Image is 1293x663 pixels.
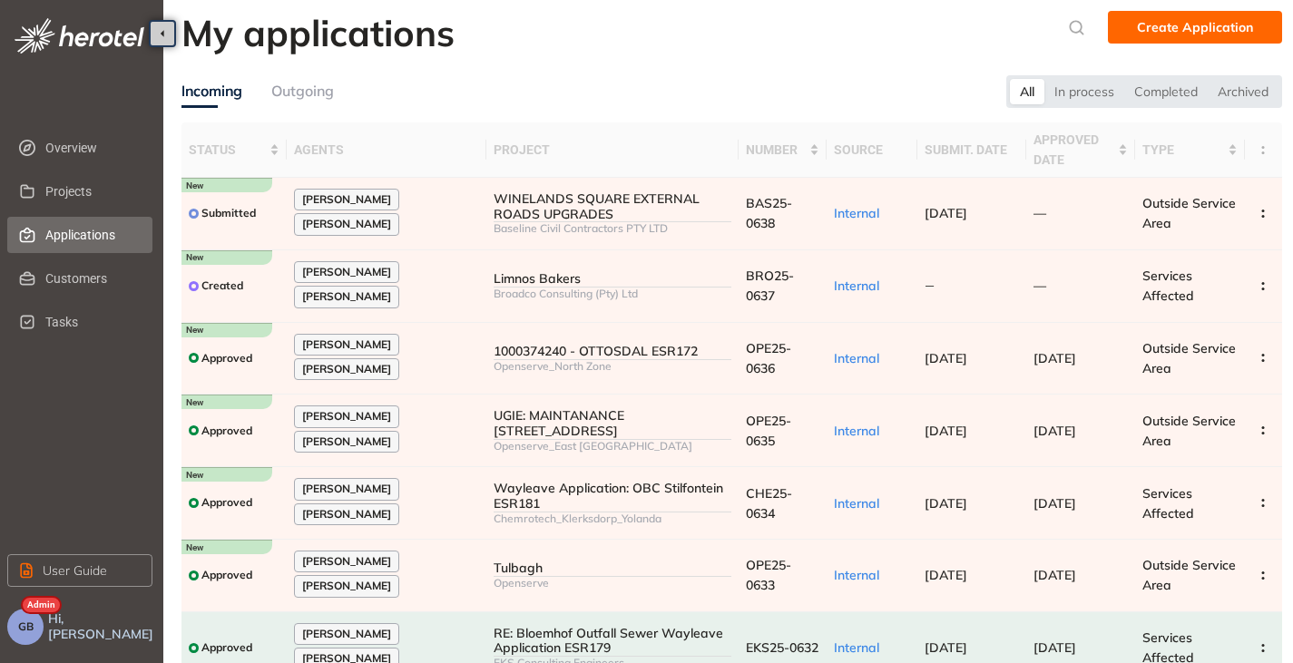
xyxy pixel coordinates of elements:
[494,360,731,373] div: Openserve_North Zone
[1135,122,1245,178] th: type
[1142,268,1194,304] span: Services Affected
[43,561,107,580] span: User Guide
[1033,278,1046,294] span: —
[486,122,739,178] th: project
[494,440,731,453] div: Openserve_East [GEOGRAPHIC_DATA]
[834,205,879,221] span: Internal
[302,363,391,375] span: [PERSON_NAME]
[494,512,731,525] div: Chemrotech_Klerksdorp_Yolanda
[271,80,334,102] div: Outgoing
[494,561,731,576] div: Tulbagh
[834,567,879,583] span: Internal
[1044,79,1124,104] div: In process
[302,410,391,423] span: [PERSON_NAME]
[1033,639,1076,656] span: [DATE]
[746,140,806,160] span: number
[494,191,731,222] div: WINELANDS SQUARE EXTERNAL ROADS UPGRADES
[834,495,879,512] span: Internal
[1142,557,1236,593] span: Outside Service Area
[201,207,256,219] span: Submitted
[1033,205,1046,221] span: —
[917,122,1026,178] th: submit. date
[925,423,967,439] span: [DATE]
[181,80,242,102] div: Incoming
[201,569,252,581] span: Approved
[1208,79,1278,104] div: Archived
[746,340,791,376] span: OPE25-0636
[15,18,144,54] img: logo
[302,555,391,568] span: [PERSON_NAME]
[494,288,731,300] div: Broadco Consulting (Pty) Ltd
[45,260,138,297] span: Customers
[746,413,791,449] span: OPE25-0635
[925,639,967,656] span: [DATE]
[45,304,138,340] span: Tasks
[302,483,391,495] span: [PERSON_NAME]
[189,140,266,160] span: status
[739,122,827,178] th: number
[1142,340,1236,376] span: Outside Service Area
[494,222,731,235] div: Baseline Civil Contractors PTY LTD
[1033,423,1076,439] span: [DATE]
[1026,122,1135,178] th: approved date
[1033,567,1076,583] span: [DATE]
[1033,350,1076,366] span: [DATE]
[302,628,391,640] span: [PERSON_NAME]
[7,609,44,645] button: GB
[746,485,792,522] span: CHE25-0634
[181,122,287,178] th: status
[1142,413,1236,449] span: Outside Service Area
[925,205,967,221] span: [DATE]
[1142,485,1194,522] span: Services Affected
[1010,79,1044,104] div: All
[746,268,794,304] span: BRO25-0637
[1137,17,1253,37] span: Create Application
[834,350,879,366] span: Internal
[302,580,391,592] span: [PERSON_NAME]
[494,344,731,359] div: 1000374240 - OTTOSDAL ESR172
[834,278,879,294] span: Internal
[302,193,391,206] span: [PERSON_NAME]
[302,508,391,521] span: [PERSON_NAME]
[45,173,138,210] span: Projects
[201,424,252,437] span: Approved
[494,577,731,590] div: Openserve
[1142,140,1224,160] span: type
[302,266,391,278] span: [PERSON_NAME]
[45,217,138,253] span: Applications
[302,338,391,351] span: [PERSON_NAME]
[45,130,138,166] span: Overview
[1142,195,1236,231] span: Outside Service Area
[494,626,731,657] div: RE: Bloemhof Outfall Sewer Wayleave Application ESR179
[834,639,879,656] span: Internal
[1108,11,1282,44] button: Create Application
[746,195,792,231] span: BAS25-0638
[201,496,252,509] span: Approved
[746,557,791,593] span: OPE25-0633
[746,639,818,656] span: EKS25-0632
[302,435,391,448] span: [PERSON_NAME]
[48,611,156,642] span: Hi, [PERSON_NAME]
[925,278,935,293] span: —
[834,423,879,439] span: Internal
[494,481,731,512] div: Wayleave Application: OBC Stilfontein ESR181
[925,567,967,583] span: [DATE]
[201,279,243,292] span: Created
[1124,79,1208,104] div: Completed
[1033,495,1076,512] span: [DATE]
[302,290,391,303] span: [PERSON_NAME]
[1033,130,1114,170] span: approved date
[494,408,731,439] div: UGIE: MAINTANANCE [STREET_ADDRESS]
[201,641,252,654] span: Approved
[287,122,486,178] th: agents
[302,218,391,230] span: [PERSON_NAME]
[201,352,252,365] span: Approved
[18,620,34,633] span: GB
[925,495,967,512] span: [DATE]
[181,11,455,54] h2: My applications
[925,350,967,366] span: [DATE]
[494,271,731,287] div: Limnos Bakers
[7,554,152,587] button: User Guide
[827,122,917,178] th: source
